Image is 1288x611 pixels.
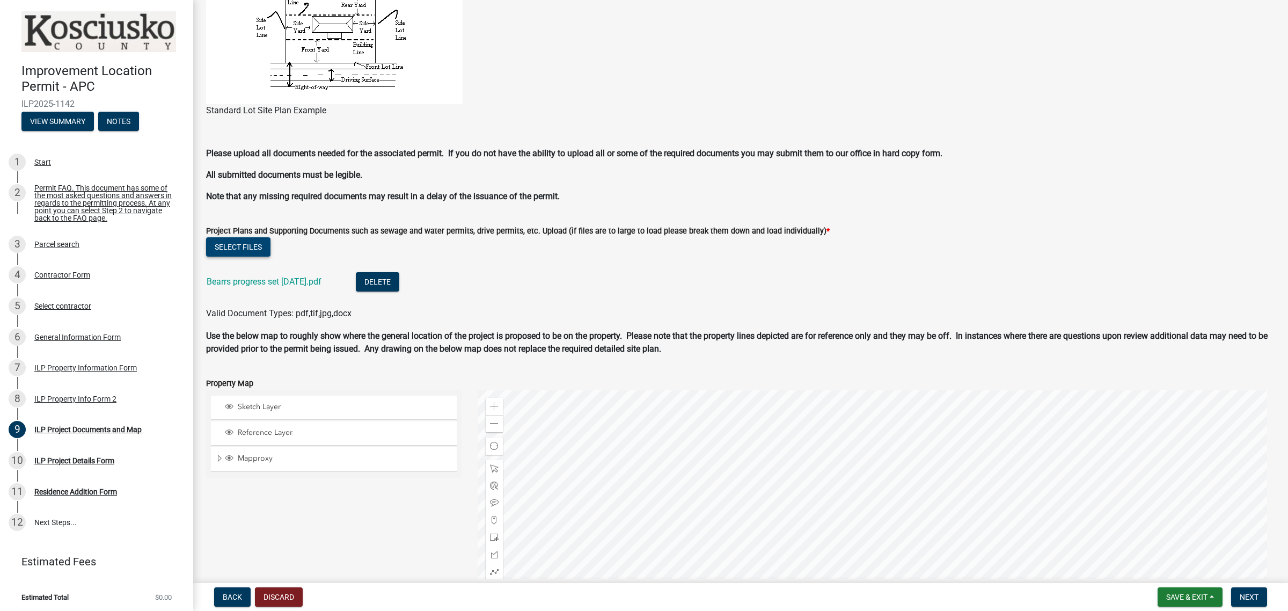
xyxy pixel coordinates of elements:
[235,428,453,438] span: Reference Layer
[206,191,560,201] strong: Note that any missing required documents may result in a delay of the issuance of the permit.
[34,364,137,372] div: ILP Property Information Form
[9,483,26,500] div: 11
[9,266,26,283] div: 4
[356,272,399,292] button: Delete
[34,271,90,279] div: Contractor Form
[206,331,1268,354] strong: Use the below map to roughly show where the general location of the project is proposed to be on ...
[34,184,176,222] div: Permit FAQ. This document has some of the most asked questions and answers in regards to the perm...
[235,402,453,412] span: Sketch Layer
[34,302,91,310] div: Select contractor
[9,236,26,253] div: 3
[223,454,453,464] div: Mapproxy
[255,587,303,607] button: Discard
[21,112,94,131] button: View Summary
[34,488,117,496] div: Residence Addition Form
[98,118,139,126] wm-modal-confirm: Notes
[206,228,830,235] label: Project Plans and Supporting Documents such as sewage and water permits, drive permits, etc. Uplo...
[206,170,362,180] strong: All submitted documents must be legible.
[210,393,458,475] ul: Layer List
[486,415,503,432] div: Zoom out
[211,421,457,446] li: Reference Layer
[21,63,185,94] h4: Improvement Location Permit - APC
[98,112,139,131] button: Notes
[9,154,26,171] div: 1
[9,551,176,572] a: Estimated Fees
[206,237,270,257] button: Select files
[9,297,26,315] div: 5
[21,99,172,109] span: ILP2025-1142
[486,438,503,455] div: Find my location
[9,184,26,201] div: 2
[34,457,114,464] div: ILP Project Details Form
[1166,593,1207,601] span: Save & Exit
[9,514,26,531] div: 12
[207,277,321,287] a: Bearrs progress set [DATE].pdf
[223,402,453,413] div: Sketch Layer
[206,104,1275,117] figcaption: Standard Lot Site Plan Example
[211,396,457,420] li: Sketch Layer
[21,594,69,601] span: Estimated Total
[235,454,453,463] span: Mapproxy
[206,148,942,158] strong: Please upload all documents needed for the associated permit. If you do not have the ability to u...
[215,454,223,465] span: Expand
[1240,593,1258,601] span: Next
[155,594,172,601] span: $0.00
[206,308,352,318] span: Valid Document Types: pdf,tif,jpg,docx
[1231,587,1267,607] button: Next
[9,421,26,438] div: 9
[223,593,242,601] span: Back
[214,587,251,607] button: Back
[21,11,176,52] img: Kosciusko County, Indiana
[21,118,94,126] wm-modal-confirm: Summary
[34,158,51,166] div: Start
[1158,587,1223,607] button: Save & Exit
[356,277,399,287] wm-modal-confirm: Delete Document
[34,241,79,248] div: Parcel search
[9,452,26,469] div: 10
[9,329,26,346] div: 6
[9,390,26,408] div: 8
[34,426,142,433] div: ILP Project Documents and Map
[211,447,457,472] li: Mapproxy
[34,395,116,403] div: ILP Property Info Form 2
[223,428,453,439] div: Reference Layer
[9,359,26,376] div: 7
[486,398,503,415] div: Zoom in
[34,333,121,341] div: General Information Form
[206,380,253,388] label: Property Map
